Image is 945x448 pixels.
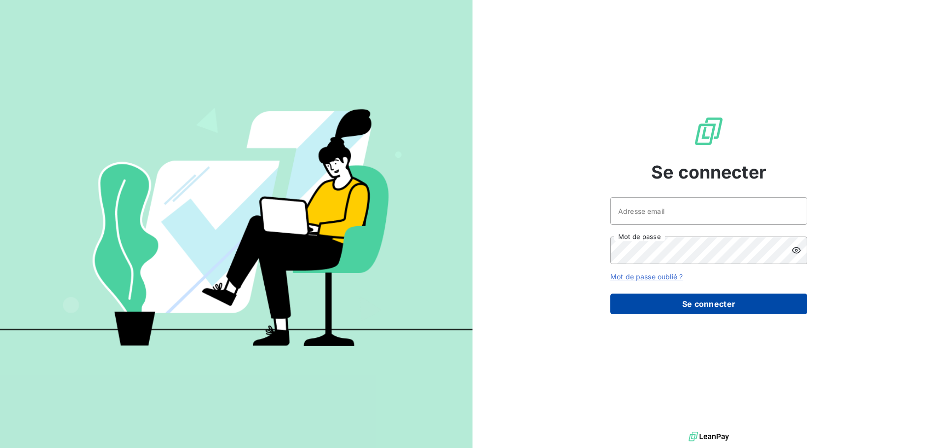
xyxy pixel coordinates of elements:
[651,159,766,185] span: Se connecter
[693,116,724,147] img: Logo LeanPay
[689,429,729,444] img: logo
[610,272,683,281] a: Mot de passe oublié ?
[610,197,807,225] input: placeholder
[610,294,807,314] button: Se connecter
